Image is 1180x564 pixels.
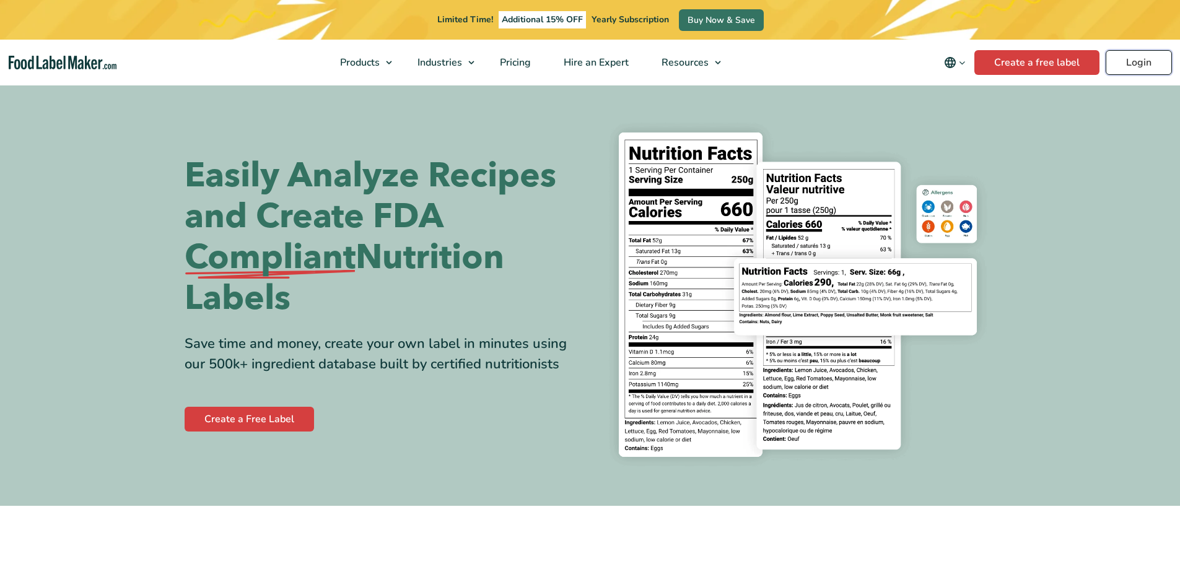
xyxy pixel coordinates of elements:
[974,50,1099,75] a: Create a free label
[324,40,398,85] a: Products
[185,334,581,375] div: Save time and money, create your own label in minutes using our 500k+ ingredient database built b...
[499,11,586,28] span: Additional 15% OFF
[560,56,630,69] span: Hire an Expert
[658,56,710,69] span: Resources
[1106,50,1172,75] a: Login
[401,40,481,85] a: Industries
[645,40,727,85] a: Resources
[548,40,642,85] a: Hire an Expert
[185,407,314,432] a: Create a Free Label
[679,9,764,31] a: Buy Now & Save
[935,50,974,75] button: Change language
[185,155,581,319] h1: Easily Analyze Recipes and Create FDA Nutrition Labels
[336,56,381,69] span: Products
[185,237,356,278] span: Compliant
[592,14,669,25] span: Yearly Subscription
[496,56,532,69] span: Pricing
[414,56,463,69] span: Industries
[437,14,493,25] span: Limited Time!
[484,40,544,85] a: Pricing
[9,56,116,70] a: Food Label Maker homepage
